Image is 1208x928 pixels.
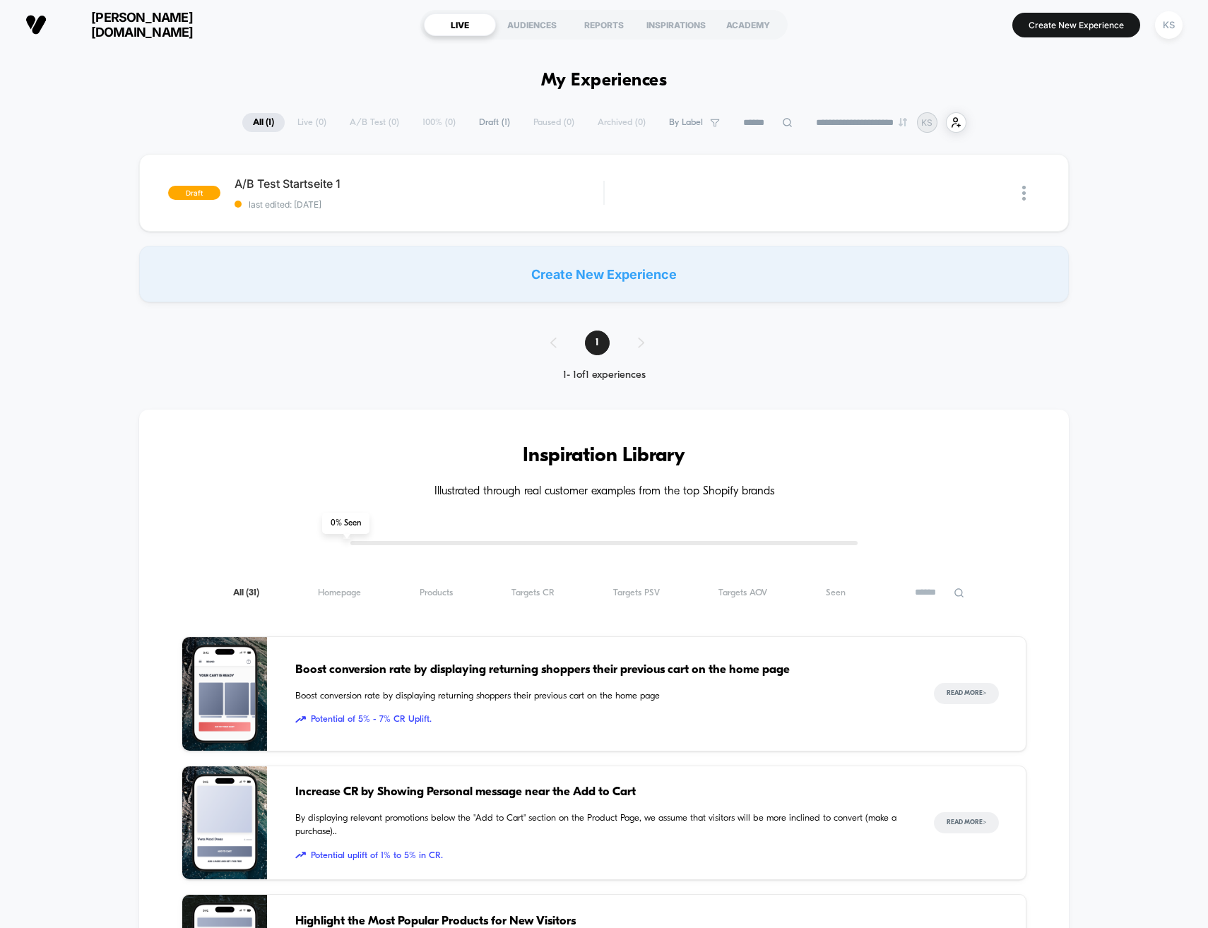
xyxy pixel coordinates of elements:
[514,322,557,335] input: Volume
[25,14,47,35] img: Visually logo
[295,783,906,802] span: Increase CR by Showing Personal message near the Add to Cart
[826,588,846,598] span: Seen
[934,812,999,833] button: Read More>
[182,485,1027,499] h4: Illustrated through real customer examples from the top Shopify brands
[568,13,640,36] div: REPORTS
[585,331,610,355] span: 1
[424,13,496,36] div: LIVE
[295,689,906,703] span: Boost conversion rate by displaying returning shoppers their previous cart on the home page
[934,683,999,704] button: Read More>
[242,113,285,132] span: All ( 1 )
[1022,186,1026,201] img: close
[295,713,906,727] span: Potential of 5% - 7% CR Uplift.
[718,588,767,598] span: Targets AOV
[295,811,906,839] span: By displaying relevant promotions below the "Add to Cart" section on the Product Page, we assume ...
[182,766,267,880] img: By displaying relevant promotions below the "Add to Cart" section on the Product Page, we assume ...
[536,369,673,381] div: 1 - 1 of 1 experiences
[21,9,231,40] button: [PERSON_NAME][DOMAIN_NAME]
[640,13,712,36] div: INSPIRATIONS
[295,849,906,863] span: Potential uplift of 1% to 5% in CR.
[899,118,907,126] img: end
[1155,11,1183,39] div: KS
[1012,13,1140,37] button: Create New Experience
[7,317,30,340] button: Play, NEW DEMO 2025-VEED.mp4
[322,513,369,534] span: 0 % Seen
[182,445,1027,468] h3: Inspiration Library
[168,186,220,200] span: draft
[1151,11,1187,40] button: KS
[468,113,521,132] span: Draft ( 1 )
[712,13,784,36] div: ACADEMY
[57,10,227,40] span: [PERSON_NAME][DOMAIN_NAME]
[139,246,1070,302] div: Create New Experience
[613,588,660,598] span: Targets PSV
[318,588,361,598] span: Homepage
[921,117,932,128] p: KS
[669,117,703,128] span: By Label
[295,661,906,679] span: Boost conversion rate by displaying returning shoppers their previous cart on the home page
[415,321,447,336] div: Current time
[11,298,608,311] input: Seek
[420,588,453,598] span: Products
[233,588,259,598] span: All
[182,637,267,751] img: Boost conversion rate by displaying returning shoppers their previous cart on the home page
[496,13,568,36] div: AUDIENCES
[511,588,555,598] span: Targets CR
[235,177,604,191] span: A/B Test Startseite 1
[449,321,487,336] div: Duration
[291,157,325,191] button: Play, NEW DEMO 2025-VEED.mp4
[541,71,668,91] h1: My Experiences
[246,588,259,597] span: ( 31 )
[235,199,604,210] span: last edited: [DATE]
